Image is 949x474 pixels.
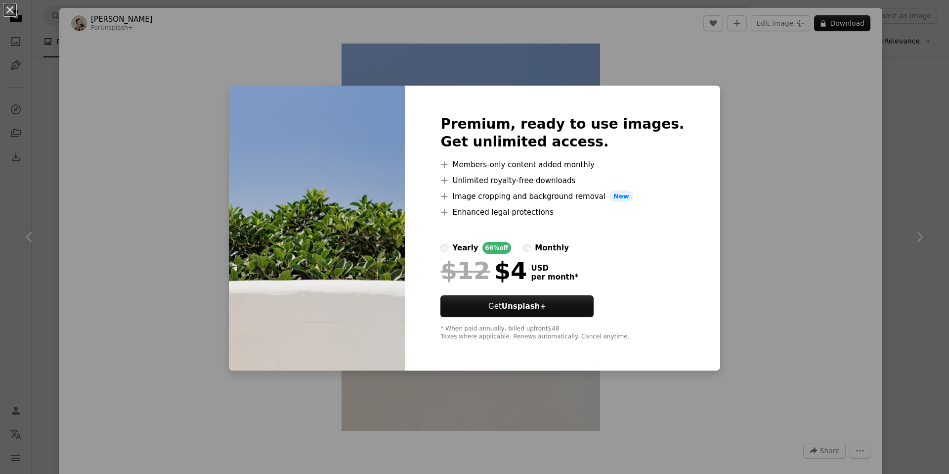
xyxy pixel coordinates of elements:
[440,325,684,341] div: * When paid annually, billed upfront $48 Taxes where applicable. Renews automatically. Cancel any...
[531,273,578,282] span: per month *
[440,206,684,218] li: Enhanced legal protections
[440,159,684,171] li: Members-only content added monthly
[440,175,684,187] li: Unlimited royalty-free downloads
[229,86,405,371] img: premium_photo-1680799223062-2d67018a2a6f
[440,258,527,284] div: $4
[535,242,569,254] div: monthly
[440,295,594,317] button: GetUnsplash+
[482,242,512,254] div: 66% off
[440,258,490,284] span: $12
[523,244,531,252] input: monthly
[440,190,684,202] li: Image cropping and background removal
[440,115,684,151] h2: Premium, ready to use images. Get unlimited access.
[531,264,578,273] span: USD
[452,242,478,254] div: yearly
[440,244,448,252] input: yearly66%off
[502,302,546,311] strong: Unsplash+
[609,190,633,202] span: New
